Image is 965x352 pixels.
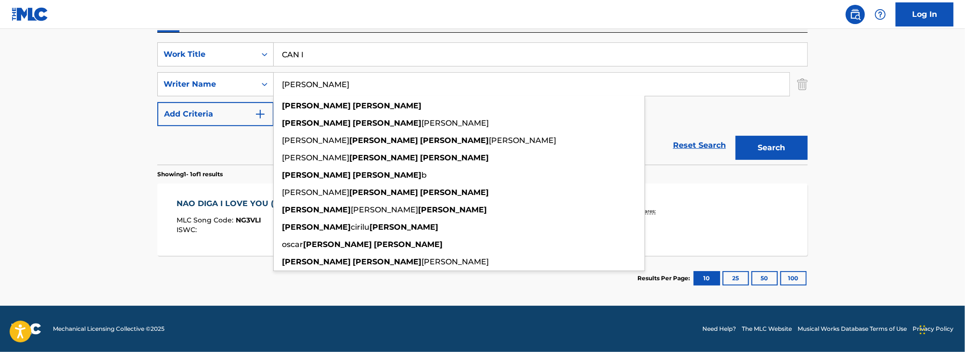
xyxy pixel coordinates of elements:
span: [PERSON_NAME] [282,188,349,197]
strong: [PERSON_NAME] [282,170,351,180]
strong: [PERSON_NAME] [349,153,418,162]
span: [PERSON_NAME] [421,118,489,128]
strong: [PERSON_NAME] [282,257,351,266]
strong: [PERSON_NAME] [353,101,421,110]
div: Help [871,5,890,24]
strong: [PERSON_NAME] [282,205,351,214]
strong: [PERSON_NAME] [353,170,421,180]
button: Add Criteria [157,102,274,126]
a: Privacy Policy [913,325,953,333]
div: Writer Name [164,78,250,90]
button: Search [736,136,808,160]
strong: [PERSON_NAME] [420,153,489,162]
iframe: Chat Widget [917,306,965,352]
strong: [PERSON_NAME] [420,136,489,145]
a: NAO DIGA I LOVE YOU (I LOVE YOU)MLC Song Code:NG3VLIISWC:Writers (4)[PERSON_NAME] DE SANT'[PERSON... [157,183,808,256]
div: NAO DIGA I LOVE YOU (I LOVE YOU) [177,198,330,209]
span: [PERSON_NAME] [421,257,489,266]
img: help [875,9,886,20]
strong: [PERSON_NAME] [282,101,351,110]
strong: [PERSON_NAME] [303,240,372,249]
strong: [PERSON_NAME] [374,240,443,249]
a: Reset Search [668,135,731,156]
span: [PERSON_NAME] [282,136,349,145]
span: oscar [282,240,303,249]
strong: [PERSON_NAME] [369,222,438,232]
img: Delete Criterion [797,72,808,96]
button: 50 [751,271,778,286]
strong: [PERSON_NAME] [418,205,487,214]
span: cirilu [351,222,369,232]
strong: [PERSON_NAME] [349,136,418,145]
a: The MLC Website [742,325,792,333]
a: Public Search [846,5,865,24]
button: 100 [780,271,807,286]
span: MLC Song Code : [177,216,236,224]
span: [PERSON_NAME] [282,153,349,162]
strong: [PERSON_NAME] [282,118,351,128]
form: Search Form [157,42,808,165]
span: b [421,170,427,180]
a: Log In [896,2,953,26]
a: Musical Works Database Terms of Use [798,325,907,333]
strong: [PERSON_NAME] [420,188,489,197]
p: Showing 1 - 1 of 1 results [157,170,223,179]
img: logo [12,323,41,335]
strong: [PERSON_NAME] [349,188,418,197]
div: Work Title [164,49,250,60]
p: Results Per Page: [637,274,692,283]
img: search [850,9,861,20]
strong: [PERSON_NAME] [353,257,421,266]
span: [PERSON_NAME] [351,205,418,214]
span: [PERSON_NAME] [489,136,556,145]
strong: [PERSON_NAME] [282,222,351,232]
a: Need Help? [702,325,736,333]
span: ISWC : [177,225,200,234]
strong: [PERSON_NAME] [353,118,421,128]
img: MLC Logo [12,7,49,21]
span: Mechanical Licensing Collective © 2025 [53,325,165,333]
span: NG3VLI [236,216,262,224]
img: 9d2ae6d4665cec9f34b9.svg [254,108,266,120]
div: Drag [920,315,926,344]
button: 25 [723,271,749,286]
button: 10 [694,271,720,286]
